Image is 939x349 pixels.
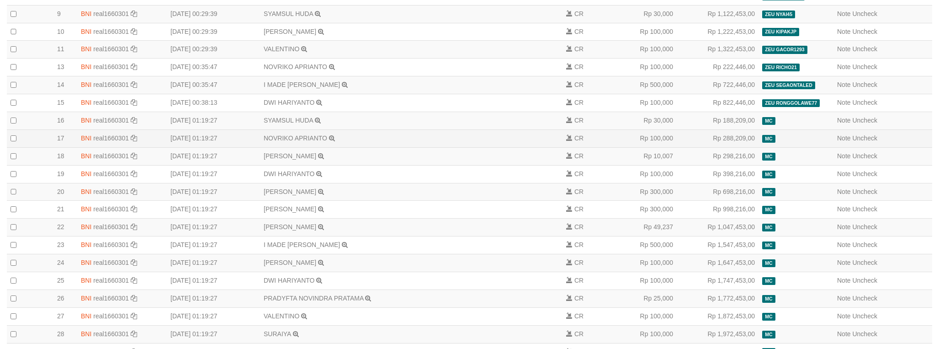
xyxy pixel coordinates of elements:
span: 23 [57,241,64,248]
span: BNI [81,63,91,70]
td: [DATE] 01:19:27 [167,307,260,325]
a: Uncheck [852,259,877,266]
a: Copy real1660301 to clipboard [131,170,137,177]
span: BNI [81,205,91,213]
a: Note [837,312,851,320]
td: [DATE] 01:19:27 [167,201,260,219]
span: CR [574,241,584,248]
td: Rp 100,000 [607,165,677,183]
span: BNI [81,295,91,302]
span: 17 [57,134,64,142]
span: CR [574,259,584,266]
span: 19 [57,170,64,177]
td: Rp 100,000 [607,94,677,112]
span: Manually Checked by: aafBERLY [762,117,775,125]
span: CR [574,28,584,35]
span: 26 [57,295,64,302]
a: Note [837,63,851,70]
td: Rp 222,446,00 [677,59,759,76]
a: real1660301 [93,134,129,142]
span: BNI [81,188,91,195]
a: Uncheck [852,81,877,88]
td: Rp 1,647,453,00 [677,254,759,272]
span: Manually Checked by: aafBERLY [762,153,775,161]
a: Copy real1660301 to clipboard [131,205,137,213]
td: Rp 1,047,453,00 [677,219,759,236]
td: Rp 500,000 [607,76,677,94]
a: DWI HARIYANTO [264,277,315,284]
td: Rp 1,122,453,00 [677,5,759,23]
td: Rp 100,000 [607,254,677,272]
span: ZEU RICHO21 [762,64,800,71]
span: CR [574,223,584,231]
span: 18 [57,152,64,160]
td: [DATE] 00:35:47 [167,76,260,94]
a: Uncheck [852,295,877,302]
td: Rp 100,000 [607,59,677,76]
td: Rp 1,872,453,00 [677,307,759,325]
td: Rp 288,209,00 [677,129,759,147]
a: real1660301 [93,170,129,177]
td: Rp 100,000 [607,272,677,290]
a: Uncheck [852,277,877,284]
span: 22 [57,223,64,231]
span: BNI [81,134,91,142]
a: real1660301 [93,188,129,195]
a: NOVRIKO APRIANTO [264,134,327,142]
span: BNI [81,28,91,35]
span: CR [574,188,584,195]
a: Note [837,330,851,338]
a: Uncheck [852,63,877,70]
td: Rp 998,216,00 [677,201,759,219]
span: ZEU GACOR1293 [762,46,807,54]
a: Uncheck [852,170,877,177]
a: [PERSON_NAME] [264,205,316,213]
a: Note [837,10,851,17]
td: [DATE] 01:19:27 [167,165,260,183]
span: BNI [81,241,91,248]
td: Rp 100,000 [607,23,677,41]
a: Note [837,28,851,35]
span: 16 [57,117,64,124]
span: 28 [57,330,64,338]
a: SYAMSUL HUDA [264,10,313,17]
td: [DATE] 01:19:27 [167,129,260,147]
a: Note [837,188,851,195]
span: Manually Checked by: aafBERLY [762,224,775,231]
span: 27 [57,312,64,320]
a: DWI HARIYANTO [264,99,315,106]
a: Uncheck [852,134,877,142]
a: Note [837,295,851,302]
td: [DATE] 00:29:39 [167,41,260,59]
a: PRADYFTA NOVINDRA PRATAMA [264,295,364,302]
a: Copy real1660301 to clipboard [131,277,137,284]
a: Uncheck [852,152,877,160]
a: SURAIYA [264,330,291,338]
td: Rp 30,000 [607,112,677,129]
span: Manually Checked by: aafBERLY [762,277,775,285]
span: 11 [57,45,64,53]
a: I MADE [PERSON_NAME] [264,81,340,88]
a: real1660301 [93,10,129,17]
td: [DATE] 01:19:27 [167,290,260,307]
span: BNI [81,312,91,320]
span: Manually Checked by: aafBERLY [762,259,775,267]
span: 14 [57,81,64,88]
a: real1660301 [93,259,129,266]
a: Uncheck [852,312,877,320]
span: CR [574,205,584,213]
span: Manually Checked by: aafBERLY [762,171,775,178]
td: [DATE] 01:19:27 [167,219,260,236]
span: CR [574,170,584,177]
a: real1660301 [93,277,129,284]
a: real1660301 [93,99,129,106]
a: Copy real1660301 to clipboard [131,259,137,266]
a: real1660301 [93,295,129,302]
a: real1660301 [93,330,129,338]
span: CR [574,295,584,302]
td: Rp 1,322,453,00 [677,41,759,59]
a: NOVRIKO APRIANTO [264,63,327,70]
a: Copy real1660301 to clipboard [131,81,137,88]
span: BNI [81,81,91,88]
td: [DATE] 01:19:27 [167,236,260,254]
